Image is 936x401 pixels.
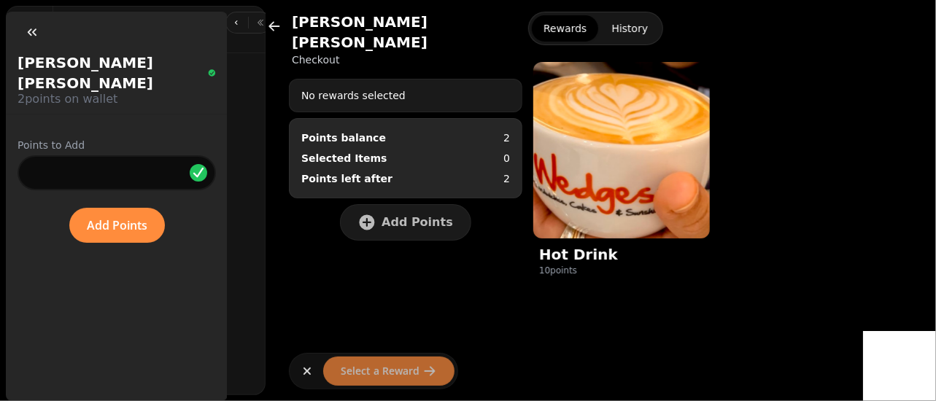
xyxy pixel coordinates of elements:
[503,151,510,166] p: 0
[503,131,510,145] p: 2
[382,217,453,228] span: Add Points
[292,12,522,52] h2: [PERSON_NAME] [PERSON_NAME]
[532,15,598,42] button: Rewards
[863,331,936,401] iframe: Chat Widget
[18,138,216,152] label: Points to Add
[18,90,216,108] p: 2 points on wallet
[539,265,577,276] div: 10 points
[341,366,419,376] span: Select a Reward
[539,244,618,265] p: Hot Drink
[87,219,147,231] span: Add Points
[292,52,522,67] p: Checkout
[290,82,522,109] div: No rewards selected
[18,52,205,93] p: [PERSON_NAME] [PERSON_NAME]
[323,357,455,386] button: Select a Reward
[533,62,710,238] img: Hot Drink
[340,204,471,241] button: Add Points
[600,15,660,42] button: History
[69,208,165,243] button: Add Points
[301,171,392,186] p: Points left after
[301,151,387,166] p: Selected Items
[503,171,510,186] p: 2
[301,131,386,145] div: Points balance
